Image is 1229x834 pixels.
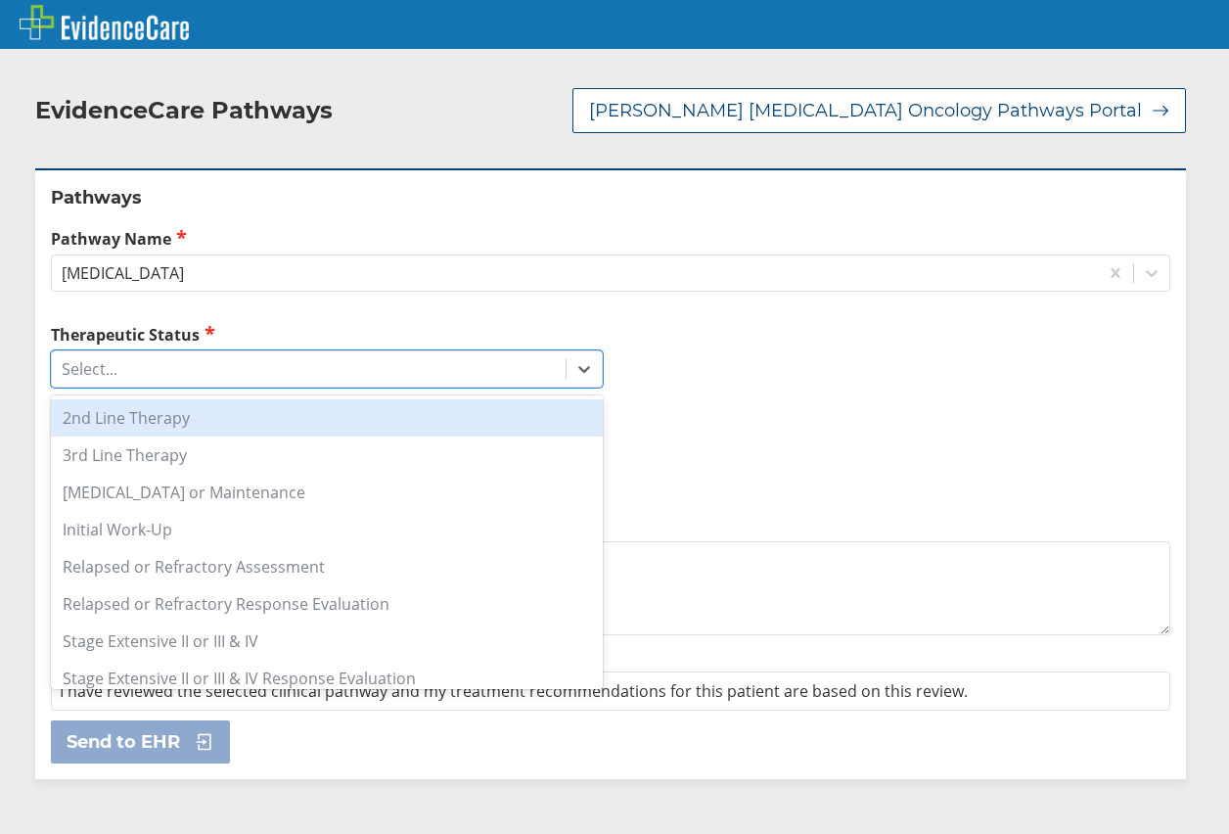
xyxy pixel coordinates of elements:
[51,720,230,764] button: Send to EHR
[60,680,968,702] span: I have reviewed the selected clinical pathway and my treatment recommendations for this patient a...
[589,99,1142,122] span: [PERSON_NAME] [MEDICAL_DATA] Oncology Pathways Portal
[51,186,1170,209] h2: Pathways
[51,323,603,346] label: Therapeutic Status
[62,262,184,284] div: [MEDICAL_DATA]
[51,399,603,437] div: 2nd Line Therapy
[51,585,603,623] div: Relapsed or Refractory Response Evaluation
[51,474,603,511] div: [MEDICAL_DATA] or Maintenance
[51,623,603,660] div: Stage Extensive II or III & IV
[51,437,603,474] div: 3rd Line Therapy
[67,730,180,754] span: Send to EHR
[20,5,189,40] img: EvidenceCare
[51,515,1170,536] label: Additional Details
[572,88,1186,133] button: [PERSON_NAME] [MEDICAL_DATA] Oncology Pathways Portal
[51,511,603,548] div: Initial Work-Up
[51,548,603,585] div: Relapsed or Refractory Assessment
[35,96,333,125] h2: EvidenceCare Pathways
[51,227,1170,250] label: Pathway Name
[62,358,117,380] div: Select...
[51,660,603,697] div: Stage Extensive II or III & IV Response Evaluation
